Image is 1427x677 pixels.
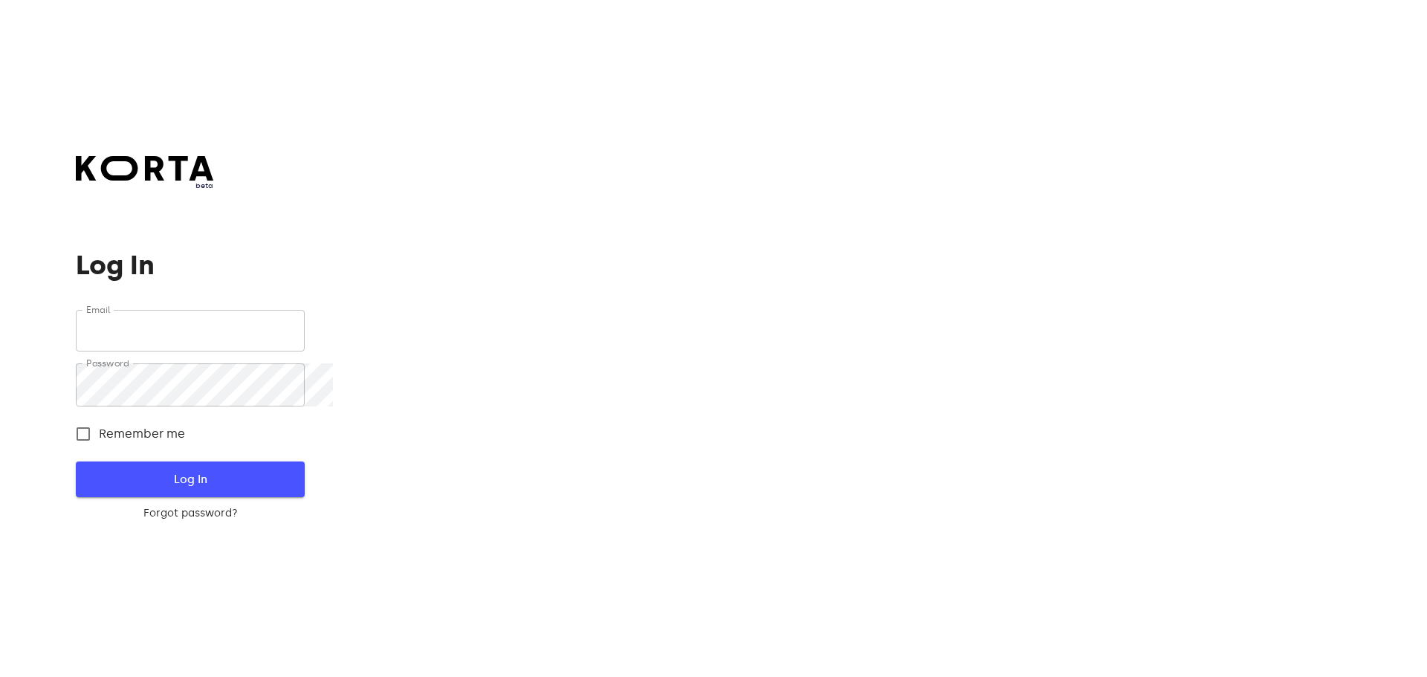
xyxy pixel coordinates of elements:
[100,470,280,489] span: Log In
[99,425,185,443] span: Remember me
[76,181,213,191] span: beta
[76,156,213,191] a: beta
[76,156,213,181] img: Korta
[76,506,304,521] a: Forgot password?
[76,461,304,497] button: Log In
[76,250,304,280] h1: Log In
